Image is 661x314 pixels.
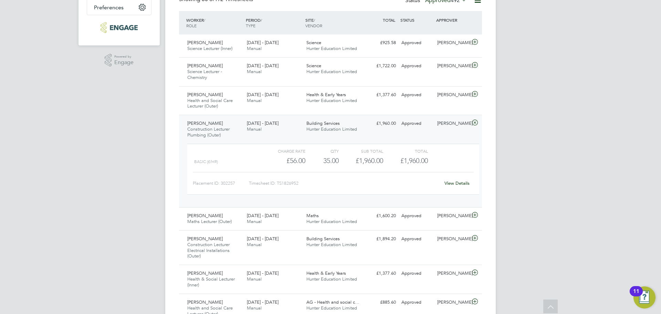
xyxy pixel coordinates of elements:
span: Manual [247,126,262,132]
button: Open Resource Center, 11 new notifications [633,286,655,308]
span: Hunter Education Limited [306,126,357,132]
span: Manual [247,242,262,247]
span: [PERSON_NAME] [187,270,223,276]
div: STATUS [399,14,434,26]
div: £56.00 [261,155,305,166]
span: Science [306,63,321,69]
div: £925.58 [363,37,399,49]
div: Charge rate [261,147,305,155]
span: [PERSON_NAME] [187,299,223,305]
span: [PERSON_NAME] [187,92,223,98]
span: TYPE [246,23,255,28]
div: Approved [399,210,434,222]
div: Approved [399,118,434,129]
a: Powered byEngage [105,54,134,67]
span: £1,960.00 [400,156,428,165]
span: Science [306,40,321,45]
span: [DATE] - [DATE] [247,299,279,305]
div: Approved [399,60,434,72]
span: Manual [247,69,262,74]
div: £1,960.00 [339,155,383,166]
span: BASIC (£/HR) [194,159,218,164]
span: [DATE] - [DATE] [247,63,279,69]
div: Approved [399,268,434,279]
div: Approved [399,297,434,308]
span: Construction Lecturer Plumbing (Outer) [187,126,230,138]
span: Manual [247,276,262,282]
div: Approved [399,37,434,49]
div: WORKER [185,14,244,32]
span: Hunter Education Limited [306,305,357,311]
div: APPROVER [434,14,470,26]
div: Placement ID: 302257 [193,178,249,189]
span: Health & Early Years [306,270,346,276]
div: SITE [304,14,363,32]
span: Engage [114,60,134,65]
div: [PERSON_NAME] [434,60,470,72]
span: [PERSON_NAME] [187,120,223,126]
span: [PERSON_NAME] [187,236,223,242]
div: Sub Total [339,147,383,155]
span: [PERSON_NAME] [187,213,223,219]
span: Hunter Education Limited [306,69,357,74]
span: [DATE] - [DATE] [247,213,279,219]
span: Building Services [306,236,340,242]
span: Hunter Education Limited [306,242,357,247]
div: £885.60 [363,297,399,308]
span: Manual [247,219,262,224]
div: PERIOD [244,14,304,32]
span: / [261,17,262,23]
span: Manual [247,45,262,51]
span: [DATE] - [DATE] [247,120,279,126]
span: [DATE] - [DATE] [247,270,279,276]
span: Manual [247,98,262,103]
span: Manual [247,305,262,311]
span: Hunter Education Limited [306,276,357,282]
span: ROLE [186,23,197,28]
span: Maths Lecturer (Outer) [187,219,232,224]
span: VENDOR [305,23,322,28]
span: AG - Health and social c… [306,299,359,305]
span: Health & Early Years [306,92,346,98]
div: 35.00 [305,155,339,166]
span: Maths [306,213,319,219]
div: Approved [399,233,434,245]
div: [PERSON_NAME] [434,210,470,222]
div: Timesheet ID: TS1826952 [249,178,440,189]
a: View Details [444,180,470,186]
div: Total [383,147,428,155]
div: [PERSON_NAME] [434,37,470,49]
span: [DATE] - [DATE] [247,40,279,45]
div: £1,377.60 [363,268,399,279]
span: [DATE] - [DATE] [247,92,279,98]
span: TOTAL [383,17,395,23]
span: Construction Lecturer Electrical Installations (Outer) [187,242,230,259]
span: Preferences [94,4,124,11]
span: Hunter Education Limited [306,98,357,103]
div: [PERSON_NAME] [434,297,470,308]
span: Health & Social Lecturer (Inner) [187,276,235,288]
span: Building Services [306,120,340,126]
span: Science Lecturer - Chemistry [187,69,222,80]
div: £1,722.00 [363,60,399,72]
div: £1,894.20 [363,233,399,245]
div: 11 [633,291,639,300]
div: QTY [305,147,339,155]
span: [DATE] - [DATE] [247,236,279,242]
span: [PERSON_NAME] [187,40,223,45]
span: Science Lecturer (Inner) [187,45,232,51]
span: [PERSON_NAME] [187,63,223,69]
div: £1,377.60 [363,89,399,101]
span: Hunter Education Limited [306,45,357,51]
span: / [204,17,205,23]
div: £1,960.00 [363,118,399,129]
span: / [314,17,315,23]
div: Approved [399,89,434,101]
span: Hunter Education Limited [306,219,357,224]
div: [PERSON_NAME] [434,118,470,129]
img: huntereducation-logo-retina.png [101,22,137,33]
a: Go to home page [87,22,151,33]
div: £1,600.20 [363,210,399,222]
div: [PERSON_NAME] [434,233,470,245]
div: [PERSON_NAME] [434,89,470,101]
